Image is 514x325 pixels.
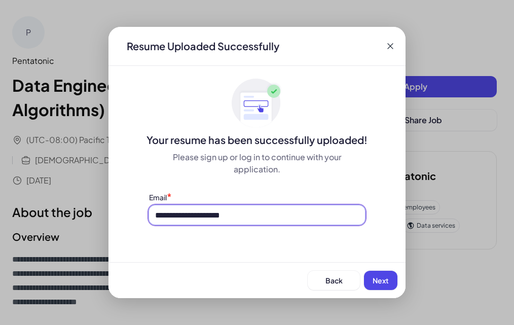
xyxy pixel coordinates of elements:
div: Please sign up or log in to continue with your application. [149,151,365,175]
button: Back [308,271,360,290]
div: Resume Uploaded Successfully [119,39,287,53]
label: Email [149,193,167,202]
span: Next [373,276,389,285]
div: Your resume has been successfully uploaded! [108,133,406,147]
span: Back [325,276,343,285]
img: ApplyedMaskGroup3.svg [232,78,282,129]
button: Next [364,271,397,290]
